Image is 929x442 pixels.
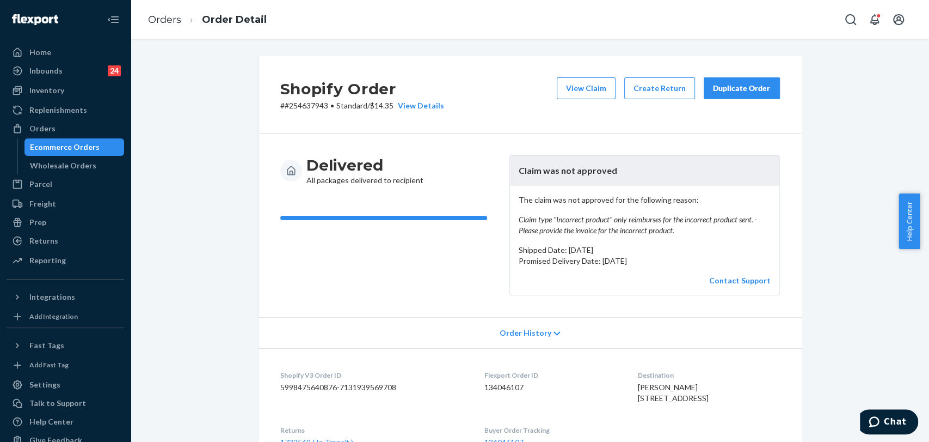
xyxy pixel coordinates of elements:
[519,214,771,236] em: Claim type "Incorrect product" only reimburses for the incorrect product sent. - Please provide t...
[29,179,52,190] div: Parcel
[24,157,125,174] a: Wholesale Orders
[864,9,885,31] button: Open notifications
[29,255,66,266] div: Reporting
[336,101,367,110] span: Standard
[7,376,124,393] a: Settings
[7,62,124,80] a: Inbounds24
[519,256,771,267] p: Promised Delivery Date: [DATE]
[280,100,444,111] p: # #254637943 / $14.35
[7,395,124,412] button: Talk to Support
[7,310,124,323] a: Add Integration
[393,100,444,111] button: View Details
[499,328,551,338] span: Order History
[7,44,124,61] a: Home
[638,371,779,380] dt: Destination
[704,77,780,99] button: Duplicate Order
[306,155,423,175] h3: Delivered
[713,83,771,94] div: Duplicate Order
[7,82,124,99] a: Inventory
[306,155,423,186] div: All packages delivered to recipient
[29,105,87,116] div: Replenishments
[519,195,771,236] p: The claim was not approved for the following reason:
[29,312,78,321] div: Add Integration
[29,379,60,390] div: Settings
[30,160,96,171] div: Wholesale Orders
[29,85,64,96] div: Inventory
[638,383,709,403] span: [PERSON_NAME] [STREET_ADDRESS]
[330,101,334,110] span: •
[148,14,181,26] a: Orders
[7,101,124,119] a: Replenishments
[840,9,862,31] button: Open Search Box
[510,156,779,186] header: Claim was not approved
[30,142,100,153] div: Ecommerce Orders
[7,288,124,306] button: Integrations
[29,398,86,409] div: Talk to Support
[29,340,64,351] div: Fast Tags
[7,214,124,231] a: Prep
[108,65,121,76] div: 24
[29,292,75,302] div: Integrations
[484,382,620,393] dd: 134046107
[519,245,771,256] p: Shipped Date: [DATE]
[7,359,124,372] a: Add Fast Tag
[7,252,124,269] a: Reporting
[139,4,275,36] ol: breadcrumbs
[7,120,124,137] a: Orders
[280,371,467,380] dt: Shopify V3 Order ID
[102,9,124,31] button: Close Navigation
[24,138,125,156] a: Ecommerce Orders
[29,416,73,427] div: Help Center
[484,426,620,435] dt: Buyer Order Tracking
[280,426,467,435] dt: Returns
[557,77,616,99] button: View Claim
[7,337,124,354] button: Fast Tags
[280,77,444,100] h2: Shopify Order
[899,193,920,249] button: Help Center
[29,360,69,370] div: Add Fast Tag
[29,235,58,246] div: Returns
[484,371,620,380] dt: Flexport Order ID
[280,382,467,393] dd: 5998475640876-7131939569708
[29,123,56,134] div: Orders
[860,409,918,437] iframe: Opens a widget where you can chat to one of our agents
[29,217,46,228] div: Prep
[709,276,771,285] a: Contact Support
[7,175,124,193] a: Parcel
[888,9,909,31] button: Open account menu
[7,232,124,250] a: Returns
[12,14,58,25] img: Flexport logo
[29,47,51,58] div: Home
[7,195,124,213] a: Freight
[7,413,124,431] a: Help Center
[29,65,63,76] div: Inbounds
[202,14,267,26] a: Order Detail
[624,77,695,99] button: Create Return
[29,198,56,209] div: Freight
